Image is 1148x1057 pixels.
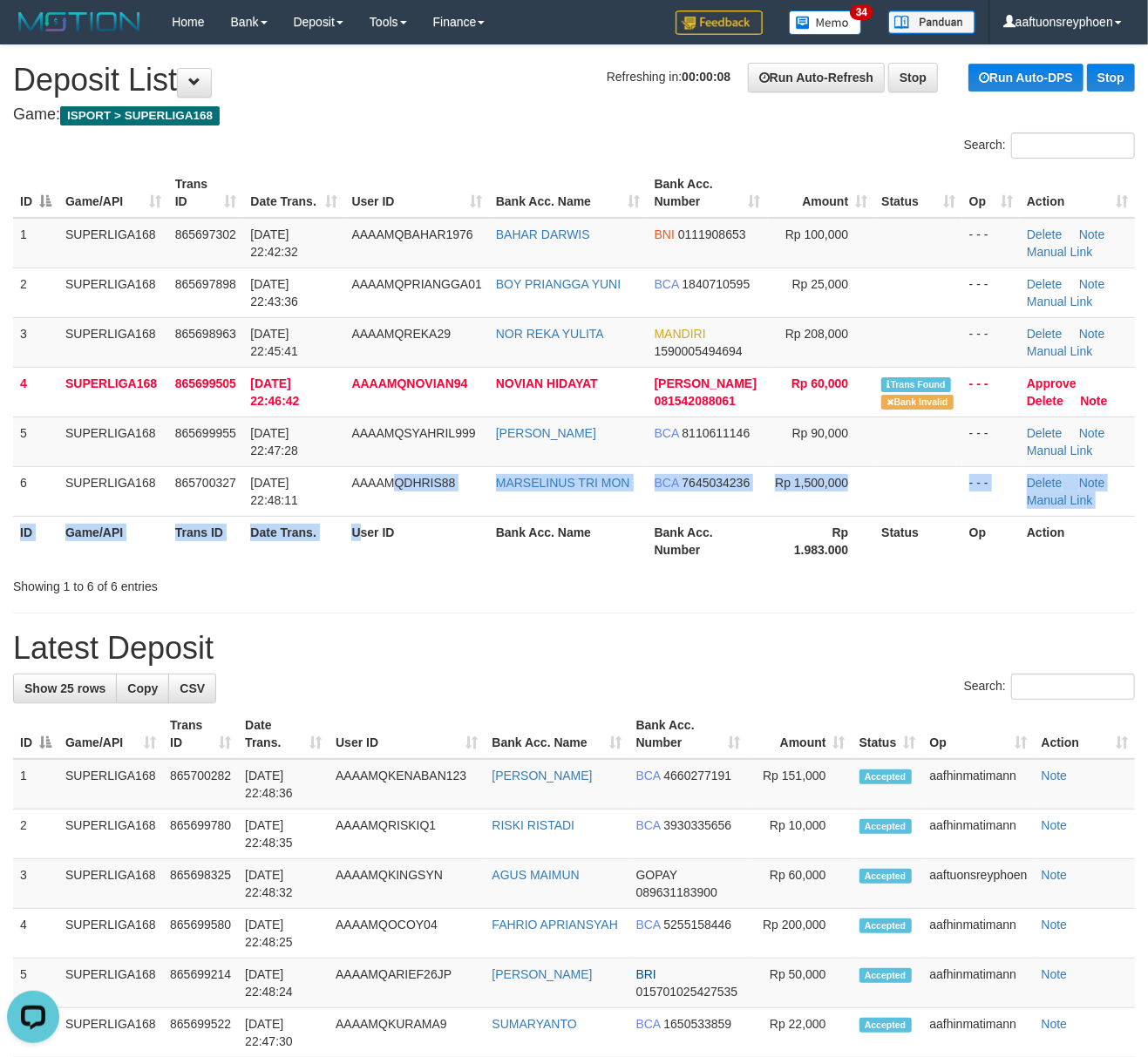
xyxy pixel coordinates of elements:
th: Date Trans.: activate to sort column ascending [243,168,344,218]
span: Accepted [859,1018,912,1033]
a: Approve [1027,376,1077,390]
th: Bank Acc. Number: activate to sort column ascending [648,168,768,218]
span: Bank is not match [881,395,953,410]
th: Op [962,516,1020,566]
th: Rp 1.983.000 [768,516,875,566]
th: Amount: activate to sort column ascending [748,709,853,759]
a: Note [1042,868,1068,882]
span: 34 [850,4,873,20]
span: BCA [655,476,679,490]
span: Copy 089631183900 to clipboard [636,885,717,899]
td: aafhinmatimann [923,759,1035,810]
span: Copy 1590005494694 to clipboard [655,344,743,358]
td: SUPERLIGA168 [58,859,163,909]
a: Delete [1027,277,1062,291]
td: 865699580 [163,909,238,959]
a: [PERSON_NAME] [496,426,596,440]
span: Rp 25,000 [792,277,849,291]
td: SUPERLIGA168 [58,317,168,367]
th: User ID [344,516,488,566]
th: ID [13,516,58,566]
a: Delete [1027,426,1062,440]
span: Refreshing in: [607,70,730,84]
td: - - - [962,317,1020,367]
a: Note [1042,769,1068,783]
th: Date Trans.: activate to sort column ascending [238,709,329,759]
a: Manual Link [1027,245,1093,259]
span: Similar transaction found [881,377,951,392]
a: Run Auto-Refresh [748,63,885,92]
td: 4 [13,909,58,959]
td: AAAAMQRISKIQ1 [329,810,485,859]
th: Bank Acc. Number: activate to sort column ascending [629,709,748,759]
a: Note [1079,327,1105,341]
td: aafhinmatimann [923,909,1035,959]
td: Rp 50,000 [748,959,853,1008]
span: Rp 60,000 [791,376,848,390]
span: [DATE] 22:48:11 [250,476,298,507]
th: Game/API [58,516,168,566]
a: SUMARYANTO [492,1017,577,1031]
span: BCA [636,818,661,832]
th: Status: activate to sort column ascending [874,168,962,218]
td: - - - [962,466,1020,516]
td: SUPERLIGA168 [58,367,168,417]
td: SUPERLIGA168 [58,810,163,859]
input: Search: [1011,674,1135,700]
span: Copy 4660277191 to clipboard [663,769,731,783]
th: ID: activate to sort column descending [13,709,58,759]
th: ID: activate to sort column descending [13,168,58,218]
a: Delete [1027,394,1063,408]
span: 865698963 [175,327,236,341]
td: [DATE] 22:48:35 [238,810,329,859]
a: AGUS MAIMUN [492,868,580,882]
td: SUPERLIGA168 [58,759,163,810]
span: Copy 3930335656 to clipboard [663,818,731,832]
td: aafhinmatimann [923,810,1035,859]
a: Manual Link [1027,295,1093,308]
td: [DATE] 22:48:32 [238,859,329,909]
th: Trans ID: activate to sort column ascending [168,168,244,218]
th: User ID: activate to sort column ascending [344,168,488,218]
th: Game/API: activate to sort column ascending [58,709,163,759]
span: MANDIRI [655,327,706,341]
a: RISKI RISTADI [492,818,575,832]
td: 3 [13,317,58,367]
th: Game/API: activate to sort column ascending [58,168,168,218]
a: BOY PRIANGGA YUNI [496,277,621,291]
span: Copy 1840710595 to clipboard [683,277,751,291]
td: [DATE] 22:48:25 [238,909,329,959]
span: [DATE] 22:43:36 [250,277,298,308]
span: [DATE] 22:46:42 [250,376,299,408]
span: 865697302 [175,227,236,241]
a: NOVIAN HIDAYAT [496,376,598,390]
h1: Latest Deposit [13,631,1135,666]
span: AAAAMQBAHAR1976 [351,227,472,241]
a: Note [1079,227,1105,241]
td: aafhinmatimann [923,959,1035,1008]
a: Delete [1027,227,1062,241]
th: Action [1020,516,1135,566]
a: BAHAR DARWIS [496,227,590,241]
td: [DATE] 22:48:24 [238,959,329,1008]
th: Op: activate to sort column ascending [923,709,1035,759]
a: Manual Link [1027,344,1093,358]
th: Action: activate to sort column ascending [1035,709,1135,759]
span: Rp 1,500,000 [775,476,848,490]
a: Note [1042,1017,1068,1031]
a: [PERSON_NAME] [492,967,593,981]
span: Accepted [859,769,912,784]
td: - - - [962,218,1020,268]
img: panduan.png [888,10,975,34]
span: Rp 90,000 [792,426,849,440]
h4: Game: [13,106,1135,124]
a: Note [1079,426,1105,440]
span: AAAAMQPRIANGGA01 [351,277,481,291]
span: BCA [636,1017,661,1031]
th: Trans ID: activate to sort column ascending [163,709,238,759]
td: SUPERLIGA168 [58,959,163,1008]
th: Trans ID [168,516,244,566]
img: Feedback.jpg [676,10,763,35]
span: Rp 208,000 [785,327,848,341]
td: 1 [13,218,58,268]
